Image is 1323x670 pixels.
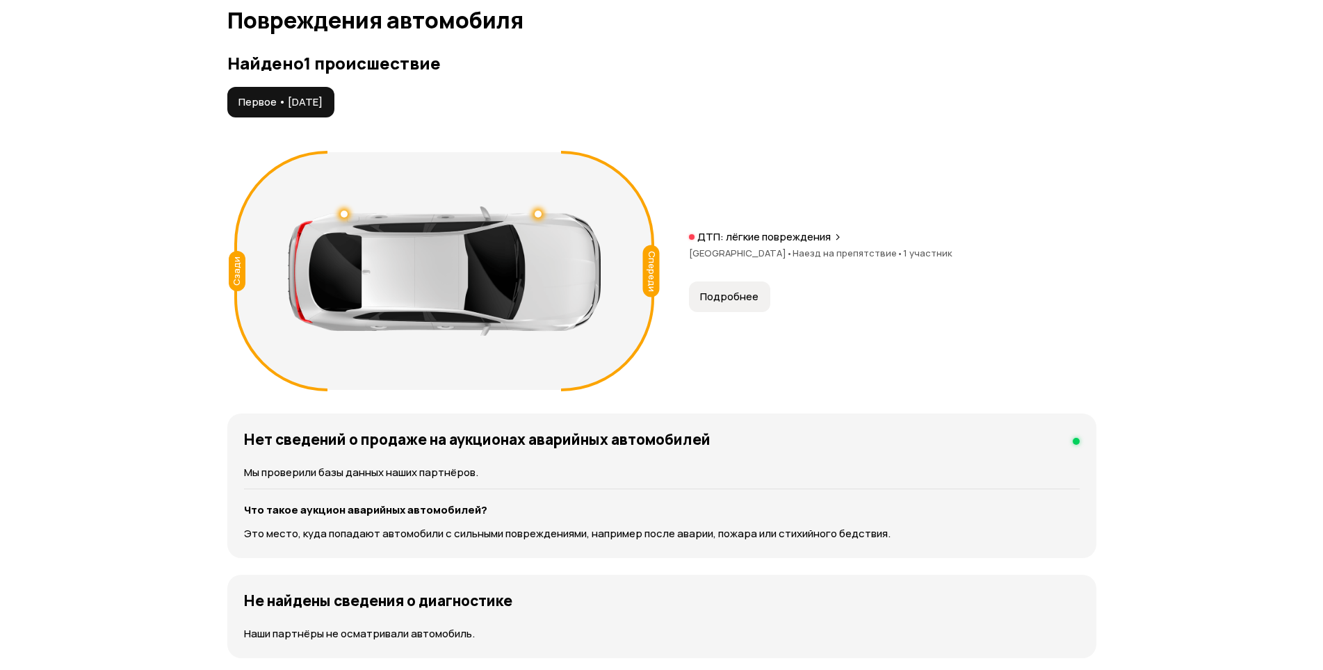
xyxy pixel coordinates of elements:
span: 1 участник [903,247,952,259]
div: Сзади [229,251,245,291]
p: Это место, куда попадают автомобили с сильными повреждениями, например после аварии, пожара или с... [244,526,1080,541]
span: Подробнее [700,290,758,304]
p: ДТП: лёгкие повреждения [697,230,831,244]
span: • [897,247,903,259]
h3: Найдено 1 происшествие [227,54,1096,73]
div: Спереди [642,245,659,297]
span: Наезд на препятствие [793,247,903,259]
strong: Что такое аукцион аварийных автомобилей? [244,502,487,517]
h1: Повреждения автомобиля [227,8,1096,33]
span: • [786,247,793,259]
p: Мы проверили базы данных наших партнёров. [244,465,1080,480]
p: Наши партнёры не осматривали автомобиль. [244,626,1080,642]
span: [GEOGRAPHIC_DATA] [689,247,793,259]
button: Первое • [DATE] [227,87,334,117]
h4: Нет сведений о продаже на аукционах аварийных автомобилей [244,430,711,448]
h4: Не найдены сведения о диагностике [244,591,512,610]
span: Первое • [DATE] [238,95,323,109]
button: Подробнее [689,281,770,312]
